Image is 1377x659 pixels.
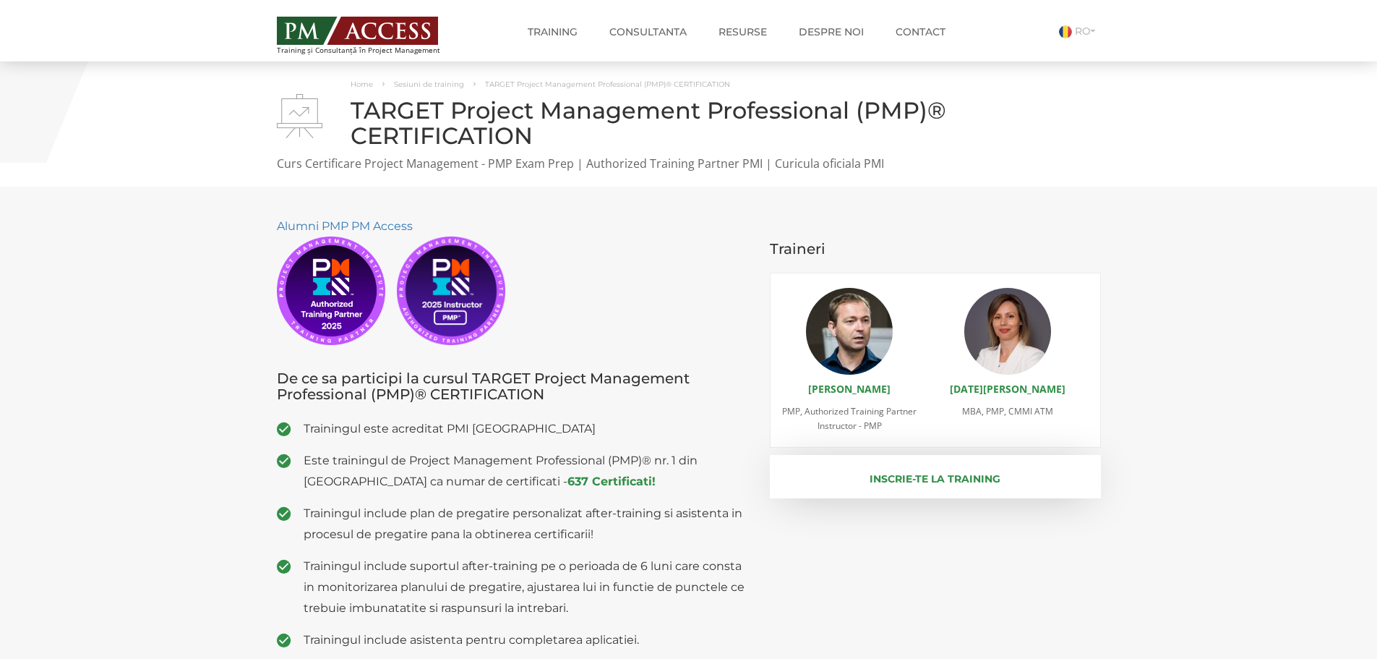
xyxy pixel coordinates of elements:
a: Sesiuni de training [394,80,464,89]
a: 637 Certificati! [567,475,656,488]
a: RO [1059,25,1101,38]
span: Trainingul include plan de pregatire personalizat after-training si asistenta in procesul de preg... [304,503,749,545]
a: Contact [885,17,956,46]
span: Este trainingul de Project Management Professional (PMP)® nr. 1 din [GEOGRAPHIC_DATA] ca numar de... [304,450,749,492]
span: Trainingul este acreditat PMI [GEOGRAPHIC_DATA] [304,418,749,439]
button: Inscrie-te la training [770,455,1101,498]
span: MBA, PMP, CMMI ATM [962,405,1053,417]
h3: Traineri [770,241,1101,257]
a: [DATE][PERSON_NAME] [950,382,1065,396]
img: Romana [1059,25,1072,38]
span: PMP, Authorized Training Partner Instructor - PMP [782,405,917,432]
h3: De ce sa participi la cursul TARGET Project Management Professional (PMP)® CERTIFICATION [277,370,749,402]
span: Trainingul include asistenta pentru completarea aplicatiei. [304,629,749,650]
img: TARGET Project Management Professional (PMP)® CERTIFICATION [277,94,322,138]
p: Curs Certificare Project Management - PMP Exam Prep | Authorized Training Partner PMI | Curicula ... [277,156,1101,172]
a: Training și Consultanță în Project Management [277,12,467,54]
span: Trainingul include suportul after-training pe o perioada de 6 luni care consta in monitorizarea p... [304,556,749,618]
a: Alumni PMP PM Access [277,219,413,233]
span: Training și Consultanță în Project Management [277,46,467,54]
a: [PERSON_NAME] [808,382,891,396]
a: Despre noi [788,17,875,46]
h1: TARGET Project Management Professional (PMP)® CERTIFICATION [277,98,1101,148]
a: Consultanta [599,17,698,46]
a: Resurse [708,17,778,46]
a: Training [517,17,588,46]
a: Home [351,80,373,89]
img: PM ACCESS - Echipa traineri si consultanti certificati PMP: Narciss Popescu, Mihai Olaru, Monica ... [277,17,438,45]
span: TARGET Project Management Professional (PMP)® CERTIFICATION [485,80,730,89]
